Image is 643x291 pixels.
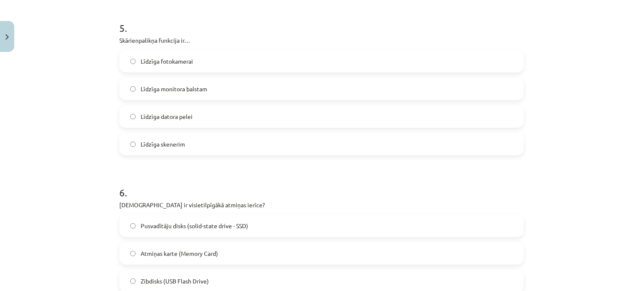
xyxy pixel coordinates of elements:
span: Līdzīga fotokamerai [141,57,193,66]
input: Pusvadītāju disks (solid-state drive - SSD) [130,223,136,229]
span: Pusvadītāju disks (solid-state drive - SSD) [141,221,248,230]
input: Līdzīga datora pelei [130,114,136,119]
img: icon-close-lesson-0947bae3869378f0d4975bcd49f059093ad1ed9edebbc8119c70593378902aed.svg [5,34,9,40]
span: Atmiņas karte (Memory Card) [141,249,218,258]
span: Līdzīga skenerim [141,140,185,149]
span: Zibdisks (USB Flash Drive) [141,277,209,286]
input: Līdzīga monitora balstam [130,86,136,92]
p: [DEMOGRAPHIC_DATA] ir visietilpīgākā atmiņas ierīce? [119,201,524,209]
span: Līdzīga monitora balstam [141,85,207,93]
input: Līdzīga fotokamerai [130,59,136,64]
input: Atmiņas karte (Memory Card) [130,251,136,256]
span: Līdzīga datora pelei [141,112,193,121]
input: Līdzīga skenerim [130,142,136,147]
p: Skārienpalikņa funkcija ir… [119,36,524,45]
h1: 5 . [119,8,524,33]
h1: 6 . [119,172,524,198]
input: Zibdisks (USB Flash Drive) [130,278,136,284]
